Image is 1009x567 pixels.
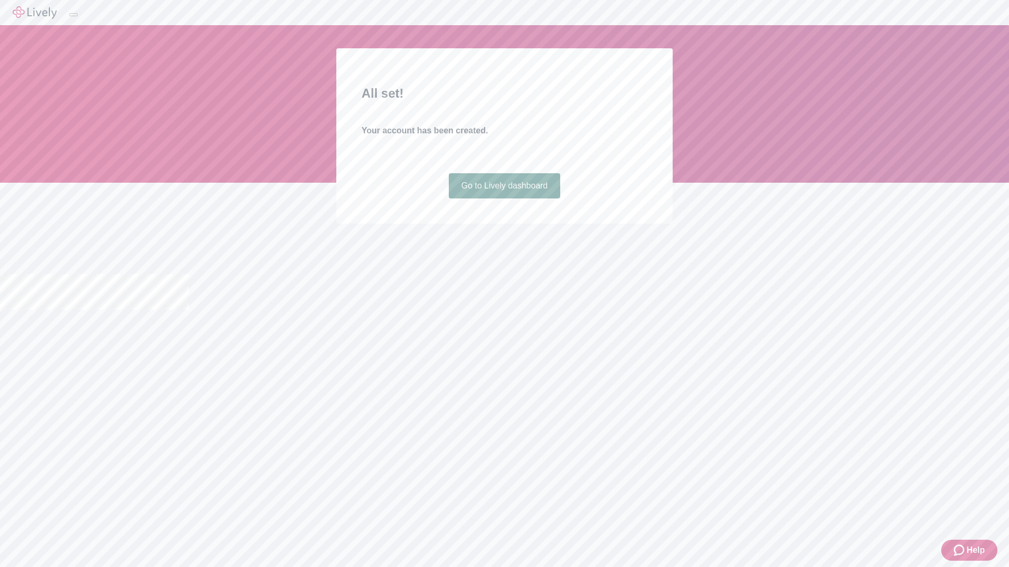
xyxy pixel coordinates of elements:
[69,13,78,16] button: Log out
[362,124,647,137] h4: Your account has been created.
[941,540,997,561] button: Zendesk support iconHelp
[966,544,985,556] span: Help
[13,6,57,19] img: Lively
[362,84,647,103] h2: All set!
[954,544,966,556] svg: Zendesk support icon
[449,173,561,198] a: Go to Lively dashboard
